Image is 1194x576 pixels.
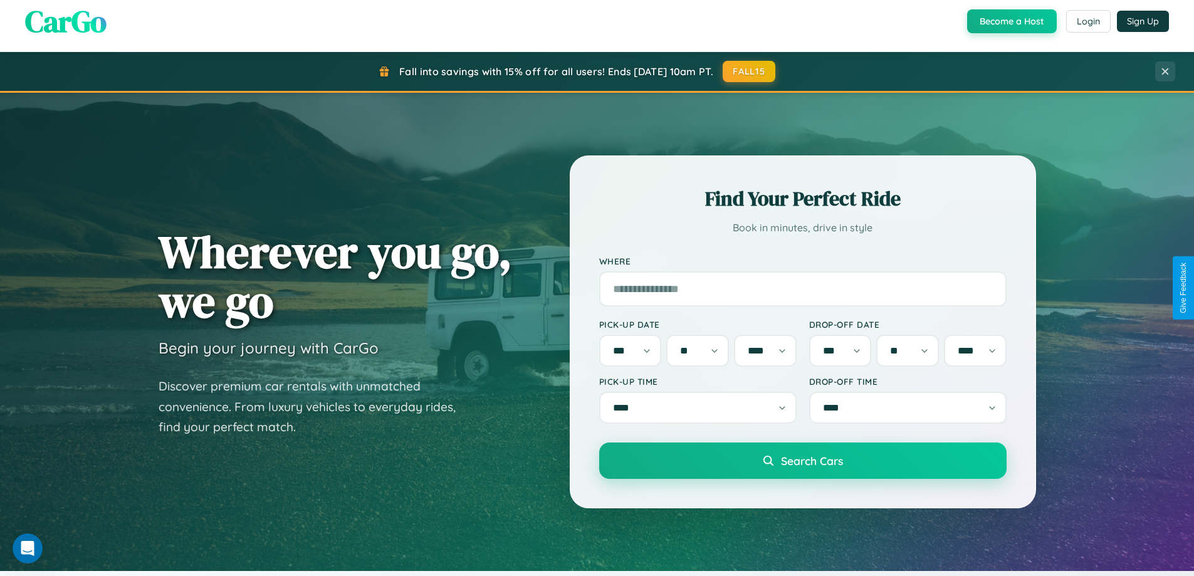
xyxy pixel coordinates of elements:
button: Become a Host [967,9,1057,33]
label: Drop-off Time [809,376,1007,387]
label: Where [599,256,1007,266]
button: FALL15 [723,61,775,82]
h2: Find Your Perfect Ride [599,185,1007,212]
button: Login [1066,10,1111,33]
button: Search Cars [599,442,1007,479]
p: Book in minutes, drive in style [599,219,1007,237]
h1: Wherever you go, we go [159,227,512,326]
label: Pick-up Time [599,376,797,387]
label: Drop-off Date [809,319,1007,330]
h3: Begin your journey with CarGo [159,338,379,357]
label: Pick-up Date [599,319,797,330]
span: CarGo [25,1,107,42]
div: Give Feedback [1179,263,1188,313]
span: Fall into savings with 15% off for all users! Ends [DATE] 10am PT. [399,65,713,78]
iframe: Intercom live chat [13,533,43,563]
p: Discover premium car rentals with unmatched convenience. From luxury vehicles to everyday rides, ... [159,376,472,437]
button: Sign Up [1117,11,1169,32]
span: Search Cars [781,454,843,468]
